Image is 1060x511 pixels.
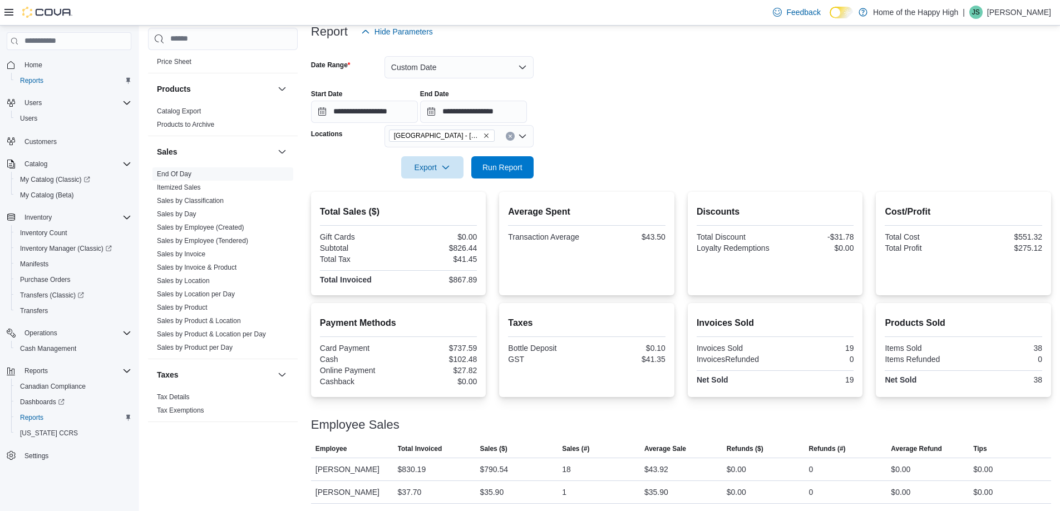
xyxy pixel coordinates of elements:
a: Reports [16,74,48,87]
a: Sales by Location per Day [157,290,235,298]
div: Products [148,105,298,136]
button: Catalog [20,157,52,171]
div: $867.89 [401,275,477,284]
span: Catalog [24,160,47,168]
img: Cova [22,7,72,18]
a: Sales by Invoice [157,250,205,258]
span: Products to Archive [157,120,214,129]
div: 38 [966,375,1042,384]
div: Taxes [148,390,298,421]
h2: Average Spent [508,205,665,219]
span: JS [972,6,980,19]
span: Tax Details [157,393,190,401]
a: Dashboards [16,395,69,409]
h3: Sales [157,146,178,157]
span: Customers [20,134,131,148]
div: Jack Sharp [969,6,983,19]
div: Loyalty Redemptions [697,244,773,252]
button: Catalog [2,156,136,172]
span: Inventory Count [16,226,131,240]
div: Online Payment [320,366,396,375]
a: Price Sheet [157,58,191,66]
div: $830.19 [398,463,426,476]
span: Users [24,98,42,107]
span: End Of Day [157,170,191,178]
button: Users [2,95,136,111]
div: $41.35 [589,355,665,364]
p: Home of the Happy High [873,6,958,19]
a: Manifests [16,257,53,271]
span: My Catalog (Classic) [20,175,90,184]
p: [PERSON_NAME] [987,6,1051,19]
span: Operations [24,329,57,338]
a: Catalog Export [157,107,201,115]
span: Inventory [20,211,131,224]
span: Sales (#) [562,444,589,453]
div: Sales [148,167,298,359]
div: $0.00 [727,463,746,476]
a: Inventory Manager (Classic) [16,242,116,255]
div: 0 [777,355,854,364]
div: 19 [777,344,854,353]
span: My Catalog (Beta) [20,191,74,200]
div: Cash [320,355,396,364]
button: Taxes [157,369,273,380]
a: Transfers (Classic) [16,289,88,302]
div: 19 [777,375,854,384]
span: Cash Management [16,342,131,355]
a: Sales by Classification [157,197,224,205]
span: [GEOGRAPHIC_DATA] - [GEOGRAPHIC_DATA] - Fire & Flower [394,130,481,141]
span: Purchase Orders [16,273,131,286]
h2: Products Sold [885,316,1042,330]
span: Catalog Export [157,107,201,116]
button: Inventory [2,210,136,225]
span: Transfers (Classic) [20,291,84,300]
div: Bottle Deposit [508,344,584,353]
span: Transfers [20,306,48,315]
button: Canadian Compliance [11,379,136,394]
a: Transfers [16,304,52,317]
div: $35.90 [480,485,504,499]
span: Washington CCRS [16,426,131,440]
input: Press the down key to open a popover containing a calendar. [420,101,527,123]
span: Settings [24,452,48,460]
span: Manifests [16,257,131,271]
button: Products [275,82,289,96]
a: My Catalog (Beta) [16,188,78,202]
label: Start Date [311,90,343,98]
div: $737.59 [401,344,477,353]
a: Tax Details [157,393,190,401]
span: Users [20,114,37,123]
a: Feedback [768,1,825,23]
a: My Catalog (Classic) [16,173,95,186]
div: Total Tax [320,255,396,264]
button: Operations [2,325,136,341]
a: End Of Day [157,170,191,178]
a: Itemized Sales [157,183,201,191]
div: $43.92 [644,463,668,476]
a: Home [20,58,47,72]
button: Sales [157,146,273,157]
a: Sales by Product & Location [157,317,241,325]
span: Inventory Manager (Classic) [16,242,131,255]
div: GST [508,355,584,364]
span: Employee [315,444,347,453]
span: Sales by Invoice [157,250,205,259]
button: Remove Sherwood Park - Wye Road - Fire & Flower from selection in this group [483,132,490,139]
span: Total Invoiced [398,444,442,453]
span: Home [20,58,131,72]
span: Sales by Employee (Tendered) [157,236,248,245]
a: Sales by Day [157,210,196,218]
span: Settings [20,449,131,463]
div: Items Refunded [885,355,961,364]
span: Dashboards [20,398,65,406]
button: Custom Date [384,56,534,78]
span: Inventory Manager (Classic) [20,244,112,253]
span: Sherwood Park - Wye Road - Fire & Flower [389,130,495,142]
a: Users [16,112,42,125]
a: My Catalog (Classic) [11,172,136,187]
a: Sales by Product per Day [157,344,233,351]
div: $0.10 [589,344,665,353]
button: Run Report [471,156,534,178]
span: Inventory [24,213,52,222]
